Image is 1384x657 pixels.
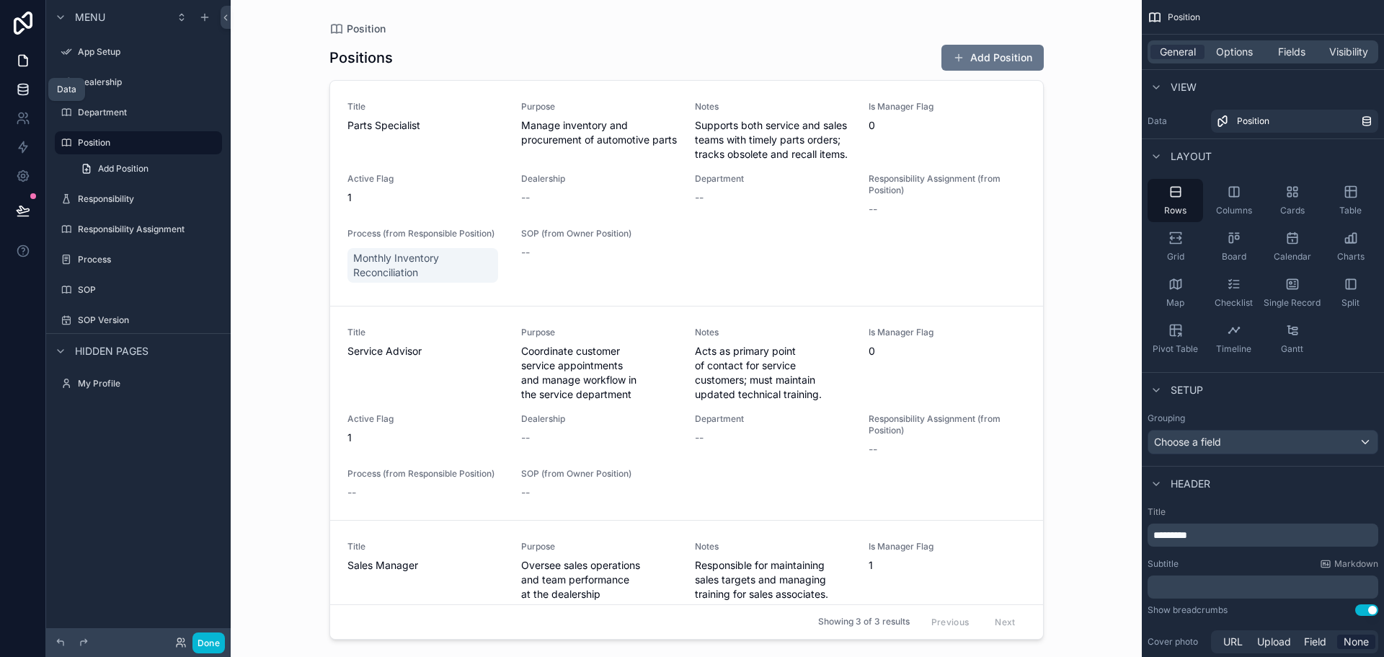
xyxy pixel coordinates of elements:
a: Position [1211,110,1378,133]
span: Menu [75,10,105,25]
label: Subtitle [1148,558,1179,570]
span: Visibility [1329,45,1368,59]
a: Process [55,248,222,271]
a: SOP [55,278,222,301]
a: Department [55,101,222,124]
button: Single Record [1264,271,1320,314]
button: Done [192,632,225,653]
span: Gantt [1281,343,1303,355]
button: Table [1323,179,1378,222]
span: Pivot Table [1153,343,1198,355]
label: My Profile [78,378,219,389]
label: Data [1148,115,1205,127]
span: Markdown [1334,558,1378,570]
button: Board [1206,225,1261,268]
label: App Setup [78,46,219,58]
a: Dealership [55,71,222,94]
button: Cards [1264,179,1320,222]
a: SOP Version [55,309,222,332]
div: scrollable content [1148,576,1378,599]
label: Responsibility Assignment [78,224,219,235]
span: Hidden pages [75,344,148,358]
a: App Setup [55,40,222,63]
span: Board [1222,251,1246,263]
span: Options [1216,45,1253,59]
button: Map [1148,271,1203,314]
button: Choose a field [1148,430,1378,454]
span: Columns [1216,205,1252,216]
button: Pivot Table [1148,317,1203,361]
span: Single Record [1264,297,1321,309]
a: Add Position [72,157,222,180]
div: Data [57,84,76,95]
span: Table [1339,205,1362,216]
label: SOP [78,284,219,296]
button: Grid [1148,225,1203,268]
button: Calendar [1264,225,1320,268]
span: General [1160,45,1196,59]
label: SOP Version [78,314,219,326]
button: Rows [1148,179,1203,222]
label: Grouping [1148,413,1185,424]
span: Layout [1171,149,1212,164]
span: Grid [1167,251,1184,263]
a: My Profile [55,372,222,395]
a: Responsibility Assignment [55,218,222,241]
span: Position [1168,12,1200,23]
span: Cards [1280,205,1305,216]
span: Charts [1337,251,1365,263]
label: Title [1148,506,1378,518]
div: scrollable content [1148,524,1378,547]
button: Columns [1206,179,1261,222]
span: Showing 3 of 3 results [818,617,910,628]
span: Calendar [1274,251,1311,263]
button: Checklist [1206,271,1261,314]
span: View [1171,80,1197,94]
span: Timeline [1216,343,1251,355]
label: Department [78,107,219,118]
button: Charts [1323,225,1378,268]
span: Choose a field [1154,436,1221,448]
span: Position [1237,115,1269,127]
label: Position [78,137,213,149]
span: Split [1341,297,1359,309]
button: Split [1323,271,1378,314]
span: Rows [1164,205,1186,216]
div: Show breadcrumbs [1148,604,1228,616]
label: Process [78,254,219,265]
span: Setup [1171,383,1203,397]
button: Timeline [1206,317,1261,361]
label: Responsibility [78,193,219,205]
button: Gantt [1264,317,1320,361]
span: Add Position [98,163,148,175]
a: Position [55,131,222,154]
a: Markdown [1320,558,1378,570]
span: Map [1166,297,1184,309]
span: Fields [1278,45,1305,59]
span: Header [1171,477,1210,491]
label: Dealership [78,76,219,88]
span: Checklist [1215,297,1253,309]
a: Responsibility [55,188,222,211]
